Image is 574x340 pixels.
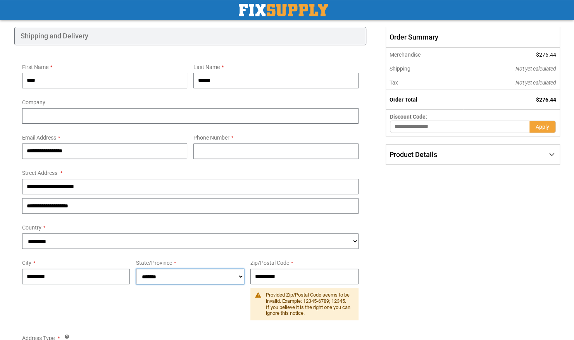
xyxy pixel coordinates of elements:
[386,27,560,48] span: Order Summary
[22,260,31,266] span: City
[390,114,427,120] span: Discount Code:
[22,64,48,70] span: First Name
[266,292,350,316] span: Provided Zip/Postal Code seems to be invalid. Example: 12345-6789; 12345. If you believe it is th...
[515,66,556,72] span: Not yet calculated
[14,27,367,45] div: Shipping and Delivery
[386,48,463,62] th: Merchandise
[390,150,437,159] span: Product Details
[536,124,549,130] span: Apply
[22,135,56,141] span: Email Address
[239,4,328,16] img: Fix Industrial Supply
[515,79,556,86] span: Not yet calculated
[536,52,556,58] span: $276.44
[390,66,410,72] span: Shipping
[390,97,417,103] strong: Order Total
[536,97,556,103] span: $276.44
[193,64,220,70] span: Last Name
[22,224,41,231] span: Country
[136,260,172,266] span: State/Province
[529,121,556,133] button: Apply
[22,99,45,105] span: Company
[239,4,328,16] a: store logo
[22,170,57,176] span: Street Address
[250,260,289,266] span: Zip/Postal Code
[193,135,229,141] span: Phone Number
[386,76,463,90] th: Tax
